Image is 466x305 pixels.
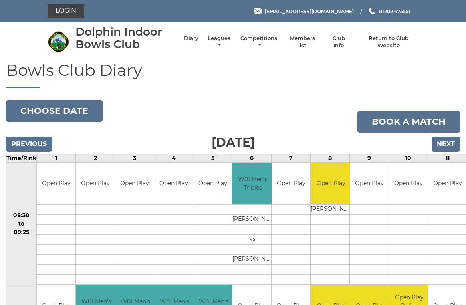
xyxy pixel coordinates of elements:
[311,205,351,215] td: [PERSON_NAME]
[254,8,262,14] img: Email
[232,163,273,205] td: W01 Men's Triples
[6,61,460,88] h1: Bowls Club Diary
[75,26,176,50] div: Dolphin Indoor Bowls Club
[184,35,198,42] a: Diary
[115,163,154,205] td: Open Play
[368,8,410,15] a: Phone us 01202 675551
[76,154,115,162] td: 2
[286,35,319,49] a: Members list
[193,163,232,205] td: Open Play
[379,8,410,14] span: 01202 675551
[350,154,389,162] td: 9
[272,154,311,162] td: 7
[6,137,52,152] input: Previous
[389,154,428,162] td: 10
[48,4,84,18] a: Login
[232,255,273,265] td: [PERSON_NAME]
[48,31,69,53] img: Dolphin Indoor Bowls Club
[432,137,460,152] input: Next
[327,35,350,49] a: Club Info
[265,8,354,14] span: [EMAIL_ADDRESS][DOMAIN_NAME]
[350,163,389,205] td: Open Play
[357,111,460,133] a: Book a match
[6,100,103,122] button: Choose date
[232,235,273,245] td: vs
[37,163,75,205] td: Open Play
[154,163,193,205] td: Open Play
[154,154,193,162] td: 4
[311,154,350,162] td: 8
[76,163,115,205] td: Open Play
[254,8,354,15] a: Email [EMAIL_ADDRESS][DOMAIN_NAME]
[232,215,273,225] td: [PERSON_NAME]
[389,163,428,205] td: Open Play
[37,154,76,162] td: 1
[6,162,37,285] td: 08:30 to 09:25
[115,154,154,162] td: 3
[6,154,37,162] td: Time/Rink
[232,154,272,162] td: 6
[358,35,418,49] a: Return to Club Website
[206,35,232,49] a: Leagues
[311,163,351,205] td: Open Play
[193,154,232,162] td: 5
[369,8,375,14] img: Phone us
[240,35,278,49] a: Competitions
[272,163,310,205] td: Open Play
